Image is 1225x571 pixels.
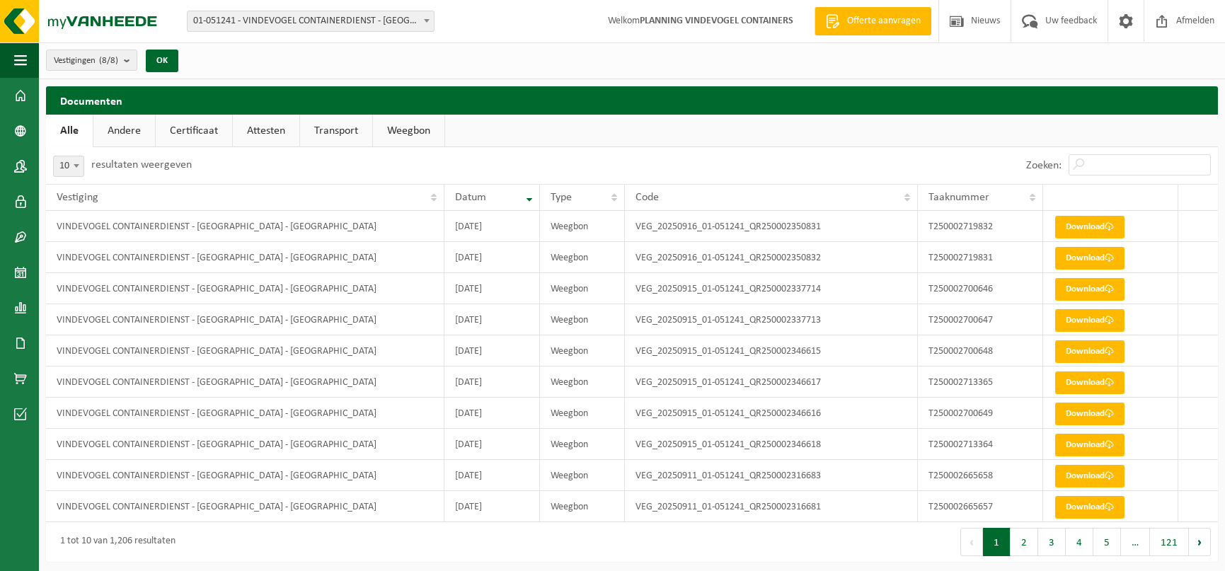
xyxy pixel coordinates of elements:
[540,211,625,242] td: Weegbon
[625,460,918,491] td: VEG_20250911_01-051241_QR250002316683
[146,50,178,72] button: OK
[918,398,1043,429] td: T250002700649
[640,16,793,26] strong: PLANNING VINDEVOGEL CONTAINERS
[1055,371,1125,394] a: Download
[983,528,1011,556] button: 1
[625,273,918,304] td: VEG_20250915_01-051241_QR250002337714
[54,156,84,176] span: 10
[53,529,176,555] div: 1 tot 10 van 1,206 resultaten
[91,159,192,171] label: resultaten weergeven
[46,50,137,71] button: Vestigingen(8/8)
[1055,496,1125,519] a: Download
[444,367,540,398] td: [DATE]
[46,211,444,242] td: VINDEVOGEL CONTAINERDIENST - [GEOGRAPHIC_DATA] - [GEOGRAPHIC_DATA]
[46,398,444,429] td: VINDEVOGEL CONTAINERDIENST - [GEOGRAPHIC_DATA] - [GEOGRAPHIC_DATA]
[444,460,540,491] td: [DATE]
[815,7,931,35] a: Offerte aanvragen
[187,11,435,32] span: 01-051241 - VINDEVOGEL CONTAINERDIENST - OUDENAARDE - OUDENAARDE
[625,242,918,273] td: VEG_20250916_01-051241_QR250002350832
[1055,340,1125,363] a: Download
[233,115,299,147] a: Attesten
[625,367,918,398] td: VEG_20250915_01-051241_QR250002346617
[444,242,540,273] td: [DATE]
[918,304,1043,335] td: T250002700647
[93,115,155,147] a: Andere
[540,460,625,491] td: Weegbon
[99,56,118,65] count: (8/8)
[444,398,540,429] td: [DATE]
[540,304,625,335] td: Weegbon
[918,242,1043,273] td: T250002719831
[918,429,1043,460] td: T250002713364
[844,14,924,28] span: Offerte aanvragen
[300,115,372,147] a: Transport
[1055,465,1125,488] a: Download
[635,192,659,203] span: Code
[1038,528,1066,556] button: 3
[1055,434,1125,456] a: Download
[918,211,1043,242] td: T250002719832
[444,211,540,242] td: [DATE]
[46,429,444,460] td: VINDEVOGEL CONTAINERDIENST - [GEOGRAPHIC_DATA] - [GEOGRAPHIC_DATA]
[1055,309,1125,332] a: Download
[540,491,625,522] td: Weegbon
[46,304,444,335] td: VINDEVOGEL CONTAINERDIENST - [GEOGRAPHIC_DATA] - [GEOGRAPHIC_DATA]
[918,367,1043,398] td: T250002713365
[444,335,540,367] td: [DATE]
[373,115,444,147] a: Weegbon
[1093,528,1121,556] button: 5
[1150,528,1189,556] button: 121
[625,429,918,460] td: VEG_20250915_01-051241_QR250002346618
[1066,528,1093,556] button: 4
[46,491,444,522] td: VINDEVOGEL CONTAINERDIENST - [GEOGRAPHIC_DATA] - [GEOGRAPHIC_DATA]
[444,304,540,335] td: [DATE]
[1026,160,1062,171] label: Zoeken:
[540,335,625,367] td: Weegbon
[54,50,118,71] span: Vestigingen
[444,491,540,522] td: [DATE]
[46,242,444,273] td: VINDEVOGEL CONTAINERDIENST - [GEOGRAPHIC_DATA] - [GEOGRAPHIC_DATA]
[625,398,918,429] td: VEG_20250915_01-051241_QR250002346616
[188,11,434,31] span: 01-051241 - VINDEVOGEL CONTAINERDIENST - OUDENAARDE - OUDENAARDE
[625,335,918,367] td: VEG_20250915_01-051241_QR250002346615
[625,304,918,335] td: VEG_20250915_01-051241_QR250002337713
[540,429,625,460] td: Weegbon
[46,460,444,491] td: VINDEVOGEL CONTAINERDIENST - [GEOGRAPHIC_DATA] - [GEOGRAPHIC_DATA]
[1121,528,1150,556] span: …
[1055,216,1125,238] a: Download
[540,273,625,304] td: Weegbon
[540,398,625,429] td: Weegbon
[1011,528,1038,556] button: 2
[53,156,84,177] span: 10
[455,192,486,203] span: Datum
[444,273,540,304] td: [DATE]
[625,491,918,522] td: VEG_20250911_01-051241_QR250002316681
[625,211,918,242] td: VEG_20250916_01-051241_QR250002350831
[918,491,1043,522] td: T250002665657
[551,192,572,203] span: Type
[1055,247,1125,270] a: Download
[57,192,98,203] span: Vestiging
[918,460,1043,491] td: T250002665658
[918,335,1043,367] td: T250002700648
[960,528,983,556] button: Previous
[540,367,625,398] td: Weegbon
[46,335,444,367] td: VINDEVOGEL CONTAINERDIENST - [GEOGRAPHIC_DATA] - [GEOGRAPHIC_DATA]
[156,115,232,147] a: Certificaat
[46,115,93,147] a: Alle
[540,242,625,273] td: Weegbon
[1055,278,1125,301] a: Download
[46,86,1218,114] h2: Documenten
[928,192,989,203] span: Taaknummer
[1055,403,1125,425] a: Download
[1189,528,1211,556] button: Next
[444,429,540,460] td: [DATE]
[46,367,444,398] td: VINDEVOGEL CONTAINERDIENST - [GEOGRAPHIC_DATA] - [GEOGRAPHIC_DATA]
[918,273,1043,304] td: T250002700646
[46,273,444,304] td: VINDEVOGEL CONTAINERDIENST - [GEOGRAPHIC_DATA] - [GEOGRAPHIC_DATA]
